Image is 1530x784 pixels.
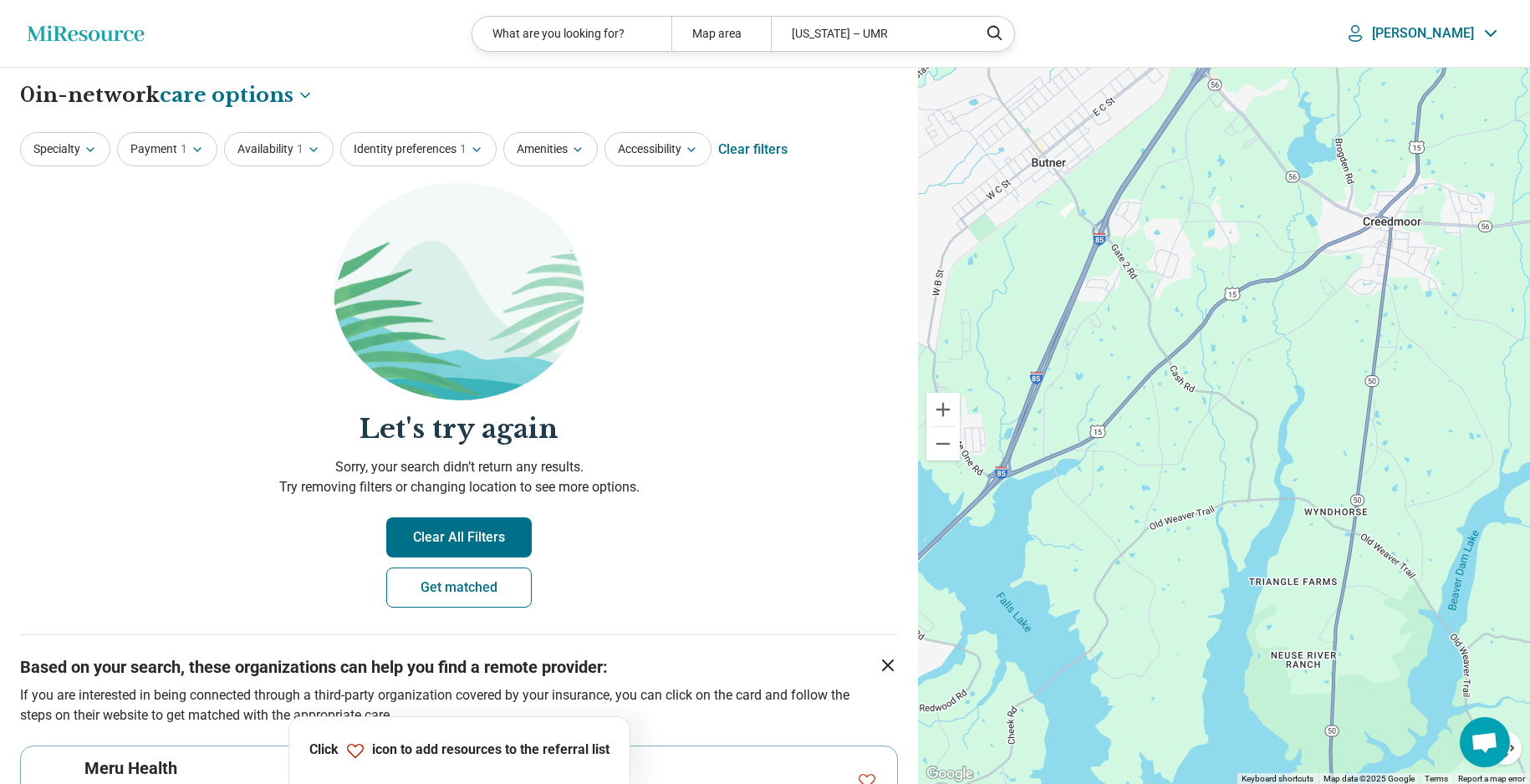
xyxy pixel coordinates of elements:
h1: 0 in-network [20,81,314,109]
button: Care options [160,81,314,109]
button: Availability1 [224,132,334,166]
div: [US_STATE] – UMR [771,17,969,51]
button: Clear All Filters [386,517,532,557]
a: Get matched [386,568,532,608]
h2: Let's try again [20,410,898,448]
button: Zoom in [926,393,960,426]
span: 1 [181,140,187,158]
button: Zoom out [926,427,960,461]
button: Accessibility [604,132,711,166]
a: Terms (opens in new tab) [1425,774,1448,783]
span: 1 [297,140,303,158]
button: Amenities [503,132,598,166]
button: Payment1 [117,132,217,166]
p: [PERSON_NAME] [1372,25,1474,42]
div: Clear filters [718,130,788,170]
p: Sorry, your search didn’t return any results. Try removing filters or changing location to see mo... [20,457,898,497]
div: Open chat [1460,717,1510,767]
span: care options [160,81,293,109]
div: What are you looking for? [472,17,671,51]
div: Map area [671,17,771,51]
a: Report a map error [1458,774,1525,783]
h3: Meru Health [84,756,177,780]
p: Click icon to add resources to the referral list [309,741,609,761]
span: 1 [460,140,467,158]
span: Map data ©2025 Google [1323,774,1415,783]
button: Specialty [20,132,110,166]
button: Identity preferences1 [340,132,497,166]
